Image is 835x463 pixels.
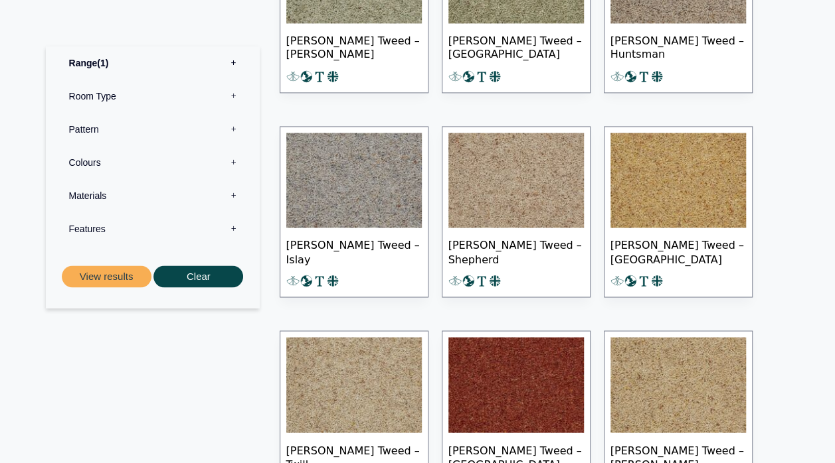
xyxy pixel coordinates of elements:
[286,23,422,70] span: [PERSON_NAME] Tweed – [PERSON_NAME]
[56,212,250,245] label: Features
[56,80,250,113] label: Room Type
[610,23,746,70] span: [PERSON_NAME] Tweed – Huntsman
[286,337,422,432] img: Tomkinson Tweed Twill
[286,133,422,228] img: Tomkinson Tweed Islay
[448,23,584,70] span: [PERSON_NAME] Tweed – [GEOGRAPHIC_DATA]
[610,228,746,274] span: [PERSON_NAME] Tweed – [GEOGRAPHIC_DATA]
[56,179,250,212] label: Materials
[442,126,591,298] a: [PERSON_NAME] Tweed – Shepherd
[97,58,108,68] span: 1
[604,126,753,298] a: [PERSON_NAME] Tweed – [GEOGRAPHIC_DATA]
[448,228,584,274] span: [PERSON_NAME] Tweed – Shepherd
[62,265,151,287] button: View results
[610,337,746,432] img: Tomkinson Tweed - Barley Corn
[56,146,250,179] label: Colours
[286,228,422,274] span: [PERSON_NAME] Tweed – Islay
[610,133,746,228] img: Tomkinson Tweed Shetland
[56,46,250,80] label: Range
[280,126,428,298] a: [PERSON_NAME] Tweed – Islay
[153,265,243,287] button: Clear
[56,113,250,146] label: Pattern
[448,337,584,432] img: Tomkinson Tweed Yorkshire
